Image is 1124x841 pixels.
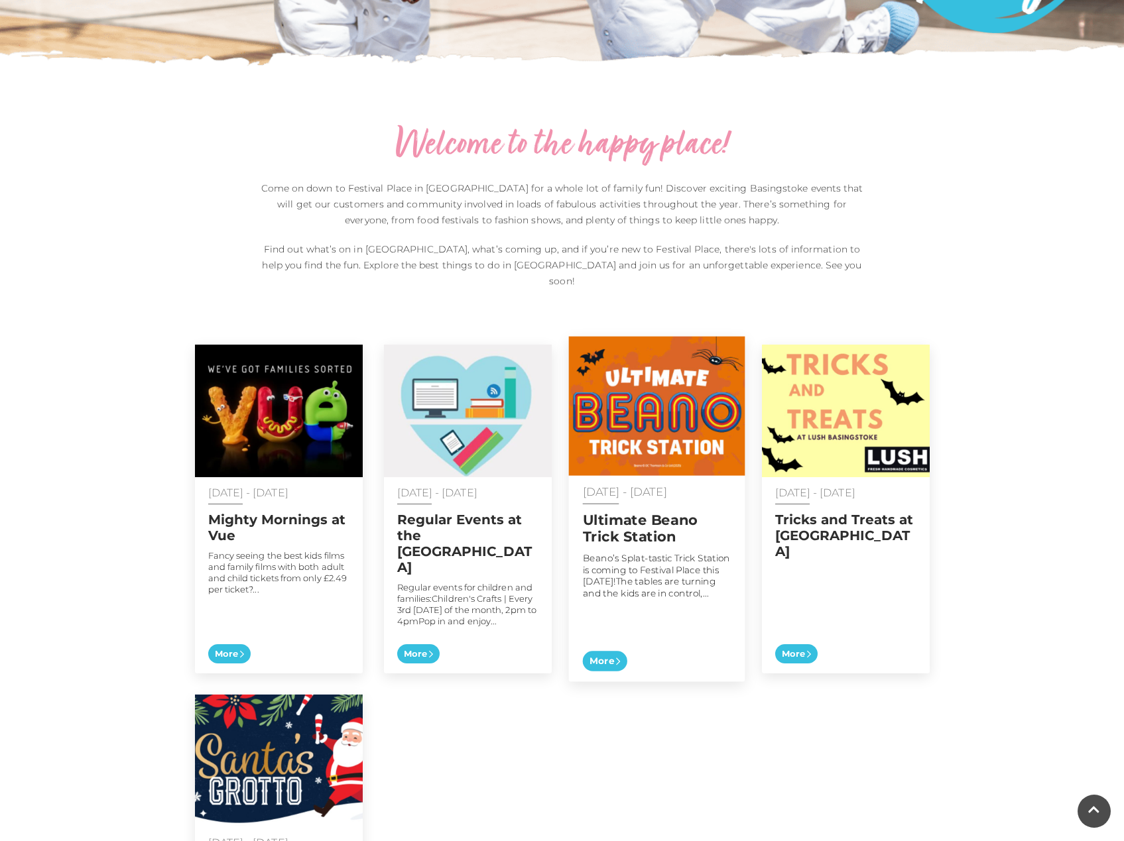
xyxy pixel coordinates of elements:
[195,695,363,827] img: Santa's Grotto, Basingstoke, Hampshire
[397,487,538,498] p: [DATE] - [DATE]
[257,180,867,228] p: Come on down to Festival Place in [GEOGRAPHIC_DATA] for a whole lot of family fun! Discover excit...
[397,582,538,627] p: Regular events for children and families:Children's Crafts | Every 3rd [DATE] of the month, 2pm t...
[208,644,251,664] span: More
[762,345,930,673] a: [DATE] - [DATE] Tricks and Treats at [GEOGRAPHIC_DATA] More
[208,512,349,543] h2: Mighty Mornings at Vue
[775,644,818,664] span: More
[208,550,349,595] p: Fancy seeing the best kids films and family films with both adult and child tickets from only £2....
[582,512,731,545] h2: Ultimate Beano Trick Station
[568,337,745,476] img: Trick or Treat Takeover | Festival Place | Basingstoke | Hampshire
[568,337,745,682] a: [DATE] - [DATE] Ultimate Beano Trick Station Beano’s Splat-tastic Trick Station is coming to Fest...
[582,486,731,498] p: [DATE] - [DATE]
[775,512,916,559] h2: Tricks and Treats at [GEOGRAPHIC_DATA]
[208,487,349,498] p: [DATE] - [DATE]
[582,552,731,599] p: Beano’s Splat-tastic Trick Station is coming to Festival Place this [DATE]!The tables are turning...
[582,651,627,671] span: More
[397,512,538,575] h2: Regular Events at the [GEOGRAPHIC_DATA]
[257,241,867,289] p: Find out what’s on in [GEOGRAPHIC_DATA], what’s coming up, and if you’re new to Festival Place, t...
[775,487,916,498] p: [DATE] - [DATE]
[397,644,440,664] span: More
[257,125,867,167] h2: Welcome to the happy place!
[384,345,552,673] a: [DATE] - [DATE] Regular Events at the [GEOGRAPHIC_DATA] Regular events for children and families:...
[195,345,363,673] a: [DATE] - [DATE] Mighty Mornings at Vue Fancy seeing the best kids films and family films with bot...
